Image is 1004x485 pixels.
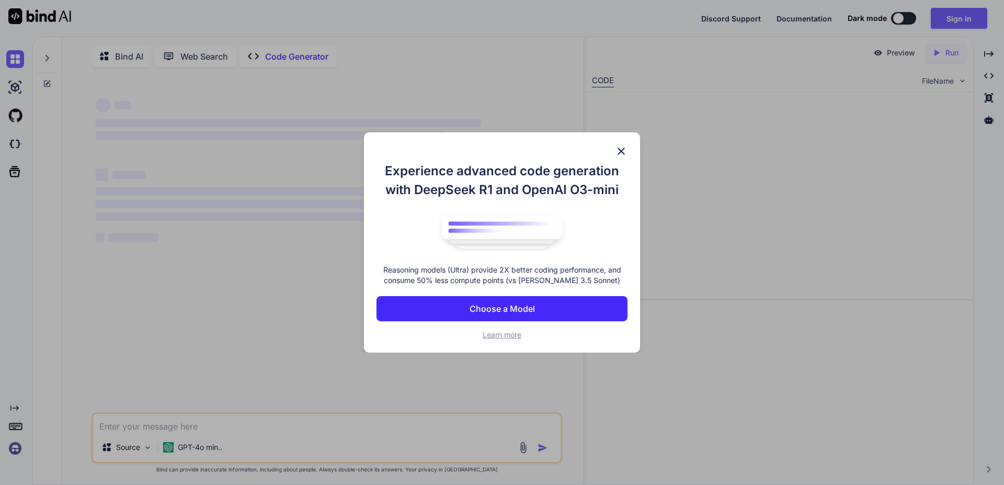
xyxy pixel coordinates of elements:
[483,330,521,339] span: Learn more
[615,145,627,157] img: close
[376,162,627,199] h1: Experience advanced code generation with DeepSeek R1 and OpenAI O3-mini
[376,296,627,321] button: Choose a Model
[376,265,627,286] p: Reasoning models (Ultra) provide 2X better coding performance, and consume 50% less compute point...
[470,302,535,315] p: Choose a Model
[434,210,570,255] img: bind logo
